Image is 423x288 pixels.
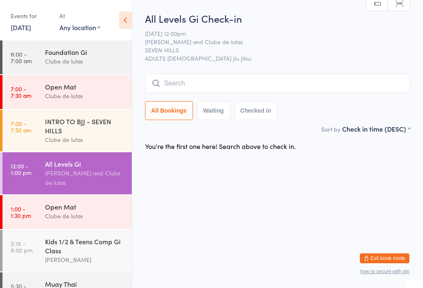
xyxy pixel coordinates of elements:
[45,237,125,255] div: Kids 1/2 & Teens Comp Gi Class
[11,23,31,32] a: [DATE]
[59,9,100,23] div: At
[145,101,193,120] button: All Bookings
[11,9,51,23] div: Events for
[2,230,132,271] a: 5:15 -6:00 pmKids 1/2 & Teens Comp Gi Class[PERSON_NAME]
[11,205,31,219] time: 1:00 - 1:30 pm
[45,255,125,264] div: [PERSON_NAME]
[45,135,125,144] div: Clube de lutas
[2,40,132,74] a: 6:00 -7:00 amFoundation GiClube de lutas
[360,269,409,274] button: how to secure with pin
[321,125,340,133] label: Sort by
[145,46,397,54] span: SEVEN HILLS
[11,163,31,176] time: 12:00 - 1:00 pm
[11,120,31,133] time: 7:00 - 7:30 am
[145,142,296,151] div: You're the first one here! Search above to check in.
[197,101,230,120] button: Waiting
[342,124,410,133] div: Check in time (DESC)
[360,253,409,263] button: Exit kiosk mode
[145,12,410,25] h2: All Levels Gi Check-in
[145,74,410,93] input: Search
[2,75,132,109] a: 7:00 -7:30 amOpen MatClube de lutas
[11,51,32,64] time: 6:00 - 7:00 am
[145,29,397,38] span: [DATE] 12:00pm
[145,38,397,46] span: [PERSON_NAME] and Clube de lutas
[45,47,125,57] div: Foundation Gi
[45,117,125,135] div: INTRO TO BJJ - SEVEN HILLS
[45,57,125,66] div: Clube de lutas
[45,91,125,101] div: Clube de lutas
[45,82,125,91] div: Open Mat
[2,152,132,194] a: 12:00 -1:00 pmAll Levels Gi[PERSON_NAME] and Clube de lutas
[45,202,125,211] div: Open Mat
[45,211,125,221] div: Clube de lutas
[2,110,132,151] a: 7:00 -7:30 amINTRO TO BJJ - SEVEN HILLSClube de lutas
[59,23,100,32] div: Any location
[2,195,132,229] a: 1:00 -1:30 pmOpen MatClube de lutas
[145,54,410,62] span: ADULTS [DEMOGRAPHIC_DATA] Jiu Jitsu
[45,159,125,168] div: All Levels Gi
[11,240,33,253] time: 5:15 - 6:00 pm
[234,101,278,120] button: Checked in
[11,85,31,99] time: 7:00 - 7:30 am
[45,168,125,187] div: [PERSON_NAME] and Clube de lutas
